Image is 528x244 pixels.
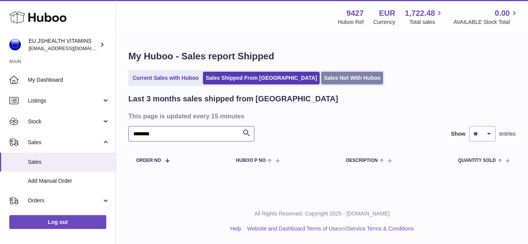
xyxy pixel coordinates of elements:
span: Listings [28,97,102,104]
h3: This page is updated every 15 minutes [128,112,514,120]
span: Huboo P no [236,158,266,163]
span: Add Manual Order [28,177,110,185]
span: Stock [28,118,102,125]
span: Sales [28,158,110,166]
p: All Rights Reserved. Copyright 2025 - [DOMAIN_NAME] [122,210,522,217]
span: entries [499,130,516,138]
span: AVAILABLE Stock Total [453,19,519,26]
span: My Dashboard [28,76,110,84]
span: 0.00 [495,8,510,19]
span: Orders [28,197,102,204]
span: Order No [136,158,161,163]
a: Current Sales with Huboo [130,72,201,84]
a: Service Terms & Conditions [347,225,414,232]
div: Huboo Ref [338,19,364,26]
a: Help [230,225,242,232]
a: 1,722.48 Total sales [405,8,444,26]
span: Sales [28,139,102,146]
span: [EMAIL_ADDRESS][DOMAIN_NAME] [29,45,114,51]
a: Website and Dashboard Terms of Use [247,225,338,232]
strong: EUR [379,8,395,19]
div: Currency [373,19,395,26]
span: Quantity Sold [458,158,496,163]
span: Total sales [409,19,444,26]
h1: My Huboo - Sales report Shipped [128,50,516,62]
a: Sales Shipped From [GEOGRAPHIC_DATA] [203,72,320,84]
a: Log out [9,215,106,229]
span: 1,722.48 [405,8,435,19]
label: Show [451,130,465,138]
div: EU JSHEALTH VITAMINS [29,37,98,52]
li: and [244,225,414,232]
h2: Last 3 months sales shipped from [GEOGRAPHIC_DATA] [128,94,338,104]
strong: 9427 [346,8,364,19]
a: Sales Not With Huboo [321,72,383,84]
a: 0.00 AVAILABLE Stock Total [453,8,519,26]
span: Description [346,158,378,163]
img: internalAdmin-9427@internal.huboo.com [9,39,21,50]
